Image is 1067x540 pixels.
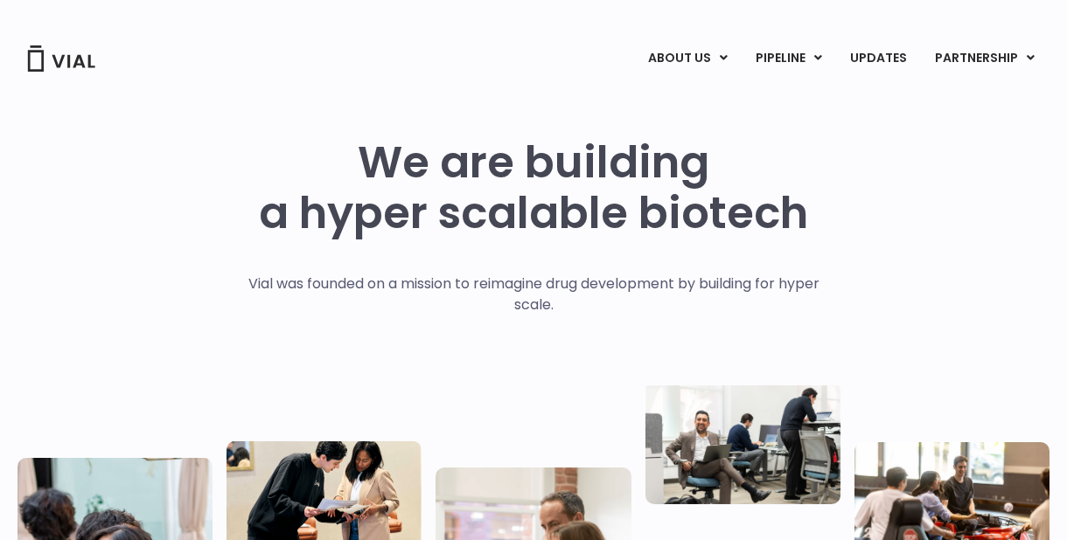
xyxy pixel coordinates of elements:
a: PARTNERSHIPMenu Toggle [921,44,1049,73]
a: ABOUT USMenu Toggle [634,44,741,73]
a: PIPELINEMenu Toggle [742,44,835,73]
p: Vial was founded on a mission to reimagine drug development by building for hyper scale. [230,273,838,315]
a: UPDATES [836,44,920,73]
h1: We are building a hyper scalable biotech [259,137,808,239]
img: Three people working in an office [645,382,840,504]
img: Vial Logo [26,45,96,72]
